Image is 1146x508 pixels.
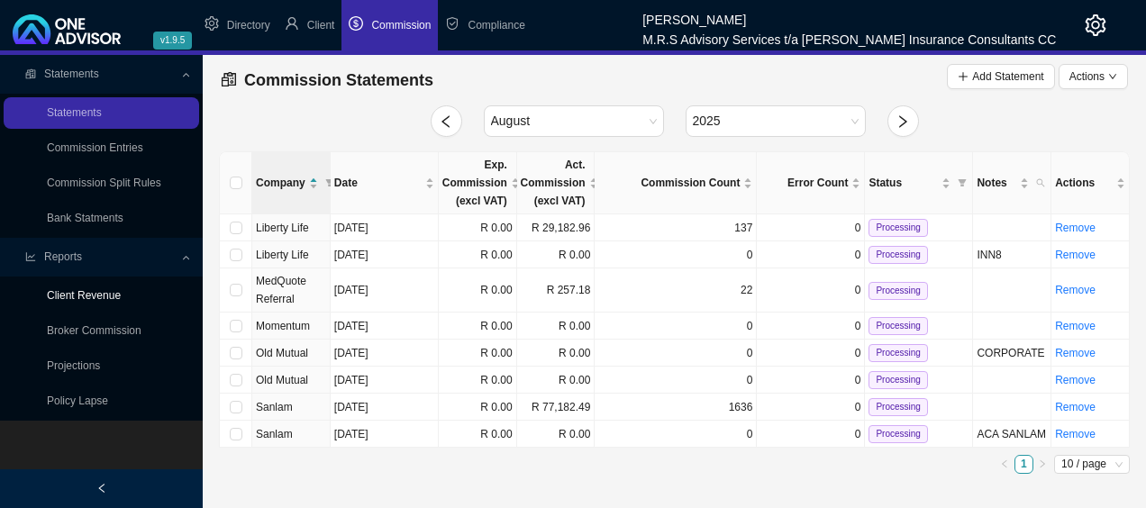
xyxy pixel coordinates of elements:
[322,170,338,195] span: filter
[973,421,1051,448] td: ACA SANLAM
[307,19,335,32] span: Client
[439,340,517,367] td: R 0.00
[331,313,439,340] td: [DATE]
[869,219,927,237] span: Processing
[869,371,927,389] span: Processing
[1051,152,1130,214] th: Actions
[256,320,310,332] span: Momentum
[517,268,596,313] td: R 257.18
[869,174,938,192] span: Status
[256,401,293,413] span: Sanlam
[1033,455,1052,474] button: right
[517,214,596,241] td: R 29,182.96
[331,367,439,394] td: [DATE]
[517,340,596,367] td: R 0.00
[996,455,1014,474] li: Previous Page
[331,268,439,313] td: [DATE]
[44,68,99,80] span: Statements
[1055,222,1096,234] a: Remove
[1055,174,1113,192] span: Actions
[896,114,910,129] span: right
[869,398,927,416] span: Processing
[869,317,927,335] span: Processing
[1014,455,1033,474] li: 1
[757,214,865,241] td: 0
[973,340,1051,367] td: CORPORATE
[439,421,517,448] td: R 0.00
[1055,347,1096,359] a: Remove
[1085,14,1106,36] span: setting
[1055,374,1096,386] a: Remove
[757,268,865,313] td: 0
[96,483,107,494] span: left
[331,152,439,214] th: Date
[521,156,586,210] span: Act. Commission (excl VAT)
[1000,459,1009,468] span: left
[439,152,517,214] th: Exp. Commission (excl VAT)
[47,324,141,337] a: Broker Commission
[996,455,1014,474] button: left
[757,340,865,367] td: 0
[517,394,596,421] td: R 77,182.49
[973,241,1051,268] td: INN8
[47,359,100,372] a: Projections
[47,141,143,154] a: Commission Entries
[256,275,306,305] span: MedQuote Referral
[227,19,270,32] span: Directory
[757,421,865,448] td: 0
[371,19,431,32] span: Commission
[595,421,757,448] td: 0
[972,68,1043,86] span: Add Statement
[958,71,969,82] span: plus
[760,174,848,192] span: Error Count
[349,16,363,31] span: dollar
[595,214,757,241] td: 137
[977,174,1016,192] span: Notes
[1061,456,1123,473] span: 10 / page
[256,347,308,359] span: Old Mutual
[517,421,596,448] td: R 0.00
[244,71,433,89] span: Commission Statements
[973,152,1051,214] th: Notes
[517,241,596,268] td: R 0.00
[757,152,865,214] th: Error Count
[221,71,237,87] span: reconciliation
[445,16,459,31] span: safety
[334,174,422,192] span: Date
[1055,320,1096,332] a: Remove
[869,425,927,443] span: Processing
[439,214,517,241] td: R 0.00
[256,249,309,261] span: Liberty Life
[954,170,970,195] span: filter
[256,174,305,192] span: Company
[1038,459,1047,468] span: right
[47,395,108,407] a: Policy Lapse
[869,246,927,264] span: Processing
[1059,64,1128,89] button: Actionsdown
[517,367,596,394] td: R 0.00
[205,16,219,31] span: setting
[595,313,757,340] td: 0
[439,394,517,421] td: R 0.00
[1033,455,1052,474] li: Next Page
[285,16,299,31] span: user
[865,152,973,214] th: Status
[1036,178,1045,187] span: search
[1108,72,1117,81] span: down
[757,394,865,421] td: 0
[1055,401,1096,413] a: Remove
[439,313,517,340] td: R 0.00
[598,174,740,192] span: Commission Count
[757,241,865,268] td: 0
[595,394,757,421] td: 1636
[642,5,1056,24] div: [PERSON_NAME]
[958,178,967,187] span: filter
[47,212,123,224] a: Bank Statments
[25,68,36,79] span: reconciliation
[13,14,121,44] img: 2df55531c6924b55f21c4cf5d4484680-logo-light.svg
[595,268,757,313] td: 22
[595,152,757,214] th: Commission Count
[517,152,596,214] th: Act. Commission (excl VAT)
[869,282,927,300] span: Processing
[256,374,308,386] span: Old Mutual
